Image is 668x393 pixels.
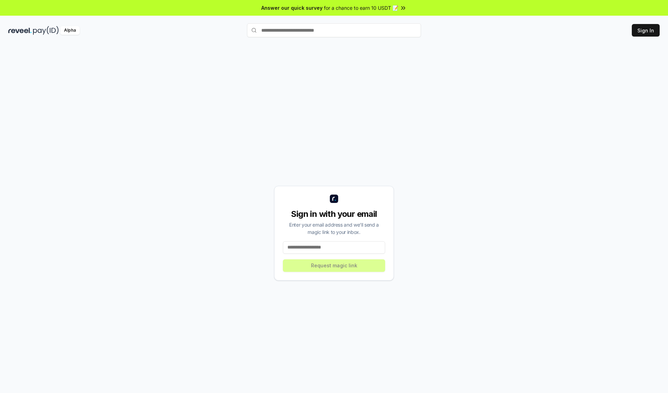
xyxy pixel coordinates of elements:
div: Enter your email address and we’ll send a magic link to your inbox. [283,221,385,236]
div: Alpha [60,26,80,35]
span: for a chance to earn 10 USDT 📝 [324,4,398,11]
button: Sign In [632,24,660,37]
div: Sign in with your email [283,209,385,220]
img: reveel_dark [8,26,32,35]
img: logo_small [330,195,338,203]
span: Answer our quick survey [261,4,323,11]
img: pay_id [33,26,59,35]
